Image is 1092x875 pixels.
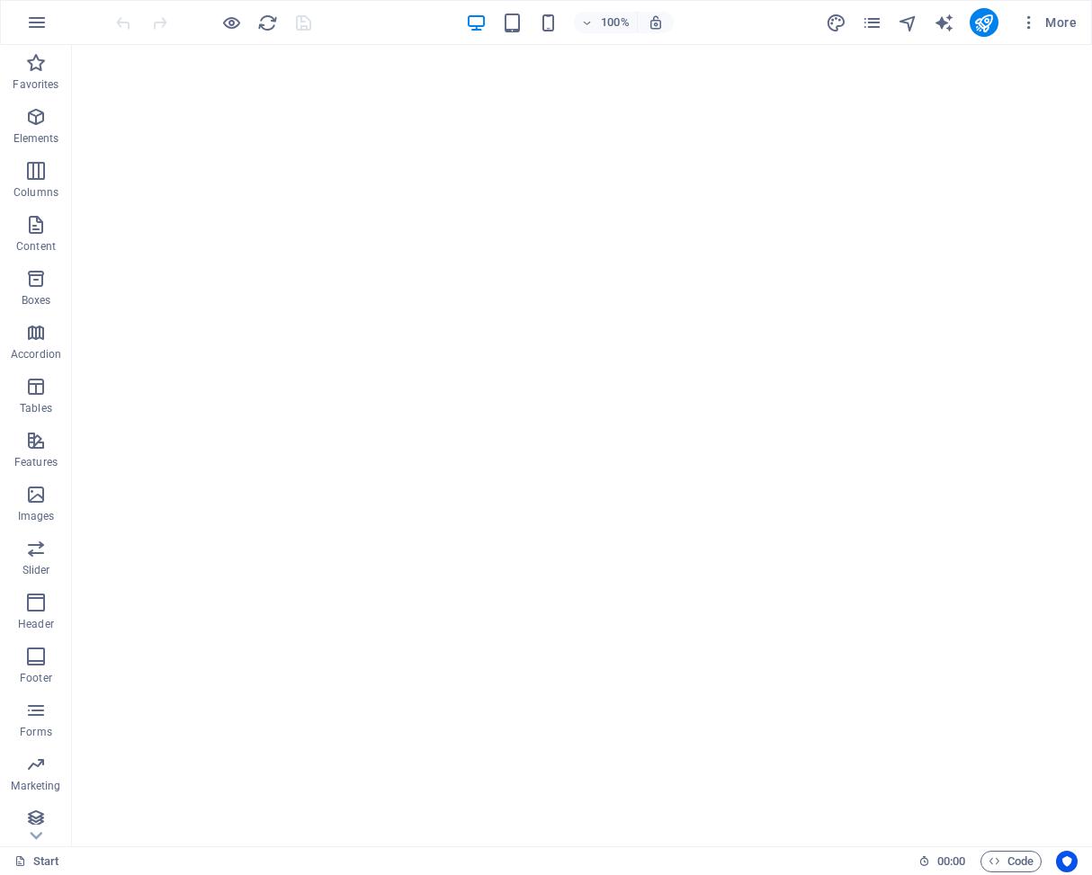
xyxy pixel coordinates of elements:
[1020,13,1077,31] span: More
[574,12,638,33] button: 100%
[934,13,954,33] i: AI Writer
[13,131,59,146] p: Elements
[14,455,58,469] p: Features
[989,851,1034,872] span: Code
[20,671,52,685] p: Footer
[22,563,50,577] p: Slider
[18,617,54,631] p: Header
[11,779,60,793] p: Marketing
[918,851,966,872] h6: Session time
[980,851,1042,872] button: Code
[934,12,955,33] button: text_generator
[1056,851,1078,872] button: Usercentrics
[648,14,664,31] i: On resize automatically adjust zoom level to fit chosen device.
[862,12,883,33] button: pages
[18,509,55,523] p: Images
[20,401,52,415] p: Tables
[20,725,52,739] p: Forms
[256,12,278,33] button: reload
[898,12,919,33] button: navigator
[13,77,58,92] p: Favorites
[220,12,242,33] button: Click here to leave preview mode and continue editing
[22,293,51,308] p: Boxes
[937,851,965,872] span: 00 00
[13,185,58,200] p: Columns
[1013,8,1084,37] button: More
[257,13,278,33] i: Reload page
[11,347,61,362] p: Accordion
[950,854,953,868] span: :
[973,13,994,33] i: Publish
[898,13,918,33] i: Navigator
[601,12,630,33] h6: 100%
[14,851,59,872] a: Click to cancel selection. Double-click to open Pages
[16,239,56,254] p: Content
[970,8,998,37] button: publish
[826,12,847,33] button: design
